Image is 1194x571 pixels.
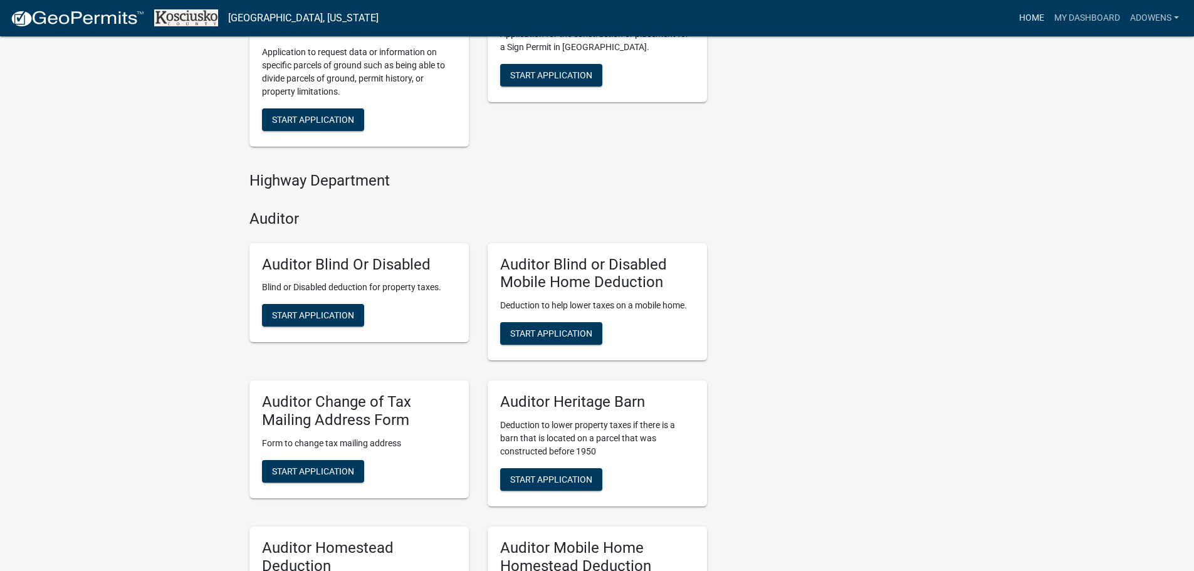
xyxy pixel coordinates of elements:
h5: Auditor Blind Or Disabled [262,256,456,274]
h5: Auditor Blind or Disabled Mobile Home Deduction [500,256,694,292]
span: Start Application [272,310,354,320]
span: Start Application [510,328,592,338]
a: Home [1014,6,1049,30]
img: Kosciusko County, Indiana [154,9,218,26]
button: Start Application [500,322,602,345]
p: Application for the construction or placement for a Sign Permit in [GEOGRAPHIC_DATA]. [500,28,694,54]
span: Start Application [272,466,354,476]
a: My Dashboard [1049,6,1125,30]
button: Start Application [262,108,364,131]
p: Deduction to lower property taxes if there is a barn that is located on a parcel that was constru... [500,419,694,458]
p: Form to change tax mailing address [262,437,456,450]
p: Blind or Disabled deduction for property taxes. [262,281,456,294]
span: Start Application [510,70,592,80]
p: Deduction to help lower taxes on a mobile home. [500,299,694,312]
button: Start Application [500,64,602,86]
h5: Auditor Heritage Barn [500,393,694,411]
h5: Auditor Change of Tax Mailing Address Form [262,393,456,429]
button: Start Application [262,460,364,483]
button: Start Application [500,468,602,491]
h4: Auditor [249,210,707,228]
h4: Highway Department [249,172,707,190]
button: Start Application [262,304,364,327]
span: Start Application [272,115,354,125]
a: Adowens [1125,6,1184,30]
span: Start Application [510,474,592,485]
a: [GEOGRAPHIC_DATA], [US_STATE] [228,8,379,29]
p: Application to request data or information on specific parcels of ground such as being able to di... [262,46,456,98]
